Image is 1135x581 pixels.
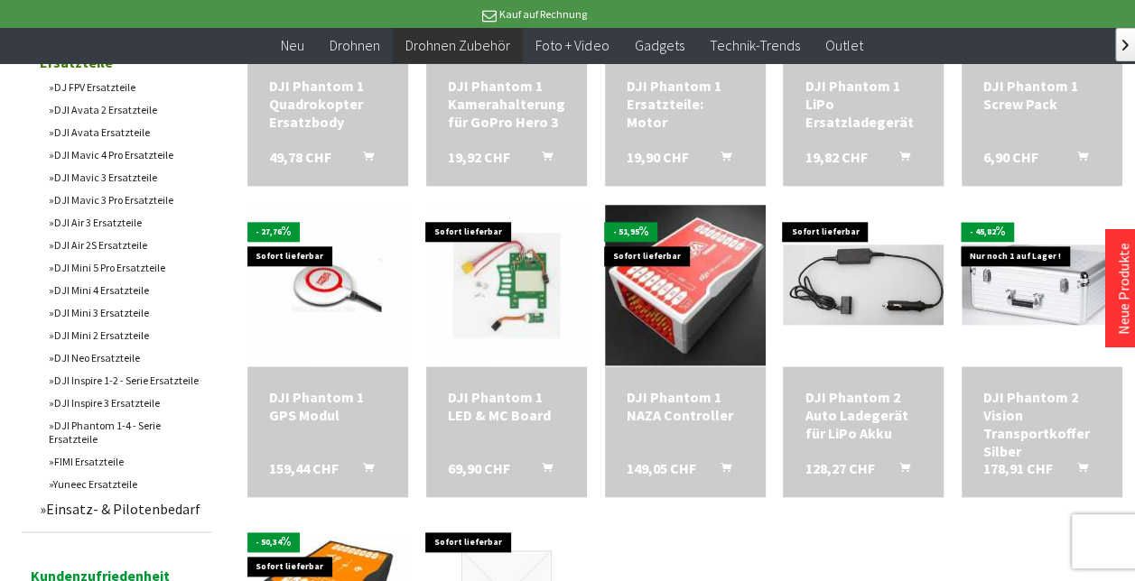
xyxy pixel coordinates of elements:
img: DJI Phantom 1 LED & MC Board [426,205,587,365]
a: DJI Phantom 1 Kamerahalterung für GoPro Hero 3 19,92 CHF In den Warenkorb [448,77,565,131]
span: 19,92 CHF [448,148,510,166]
a: DJI Inspire 3 Ersatzteile [40,392,211,414]
img: DJI Phantom 2 Auto Ladegerät für LiPo Akku [783,244,944,326]
a: DJI Neo Ersatzteile [40,346,211,369]
a: DJI Air 3 Ersatzteile [40,211,211,234]
span: 159,44 CHF [269,459,339,477]
span: 149,05 CHF [627,459,696,477]
span: Foto + Video [535,36,609,54]
div: DJI Phantom 2 Vision Transportkoffer Silber [983,388,1101,460]
img: DJI Phantom 2 Vision Transportkoffer Silber [962,244,1122,326]
div: DJI Phantom 1 NAZA Controller [627,388,744,424]
a: FIMI Ersatzteile [40,450,211,473]
span: Neu [281,36,304,54]
div: DJI Phantom 1 Ersatzteile: Motor [627,77,744,131]
span: 49,78 CHF [269,148,331,166]
a: DJI Mini 4 Ersatzteile [40,279,211,301]
div: DJI Phantom 1 GPS Modul [269,388,386,424]
a: DJI Avata 2 Ersatzteile [40,98,211,121]
a: DJI Phantom 1 Ersatzteile: Motor 19,90 CHF In den Warenkorb [627,77,744,131]
a: DJI Phantom 1 GPS Modul 159,44 CHF In den Warenkorb [269,388,386,424]
a: DJI Phantom 1 LED & MC Board 69,90 CHF In den Warenkorb [448,388,565,424]
a: Foto + Video [523,27,621,64]
a: Neu [268,27,317,64]
a: Technik-Trends [696,27,812,64]
a: DJI Phantom 1 LiPo Ersatzladegerät 19,82 CHF In den Warenkorb [805,77,922,131]
span: Technik-Trends [709,36,799,54]
div: DJI Phantom 1 Kamerahalterung für GoPro Hero 3 [448,77,565,131]
button: In den Warenkorb [1056,148,1099,171]
a: DJI Phantom 1-4 - Serie Ersatzteile [40,414,211,450]
button: In den Warenkorb [699,148,742,171]
a: DJI Mavic 3 Ersatzteile [40,166,211,189]
span: Drohnen [330,36,380,54]
a: DJI Air 2S Ersatzteile [40,234,211,256]
a: DJI Mavic 4 Pro Ersatzteile [40,143,211,166]
button: In den Warenkorb [520,459,563,483]
span: Drohnen Zubehör [405,36,510,54]
a: Yuneec Ersatzteile [40,473,211,495]
a: DJI Phantom 1 Screw Pack 6,90 CHF In den Warenkorb [983,77,1101,113]
a: DJI Avata Ersatzteile [40,121,211,143]
span: 178,91 CHF [983,459,1053,477]
button: In den Warenkorb [341,148,385,171]
button: In den Warenkorb [341,459,385,483]
button: In den Warenkorb [520,148,563,171]
span: 69,90 CHF [448,459,510,477]
span: Outlet [824,36,862,54]
span: 6,90 CHF [983,148,1038,166]
a: DJI Mavic 3 Pro Ersatzteile [40,189,211,211]
img: DJI Phantom 1 NAZA Controller [605,205,766,365]
a: DJI Mini 2 Ersatzteile [40,324,211,346]
a: Neue Produkte [1114,243,1132,335]
div: DJI Phantom 2 Auto Ladegerät für LiPo Akku [805,388,922,442]
a: DJI Phantom 2 Vision Transportkoffer Silber 178,91 CHF In den Warenkorb [983,388,1101,460]
div: DJI Phantom 1 Screw Pack [983,77,1101,113]
span: 19,90 CHF [627,148,689,166]
a: DJI Phantom 1 NAZA Controller 149,05 CHF In den Warenkorb [627,388,744,424]
a: DJI Phantom 2 Auto Ladegerät für LiPo Akku 128,27 CHF In den Warenkorb [805,388,922,442]
a: DJI Phantom 1 Quadrokopter Ersatzbody 49,78 CHF In den Warenkorb [269,77,386,131]
span: Gadgets [634,36,684,54]
button: In den Warenkorb [877,148,920,171]
div: DJI Phantom 1 LED & MC Board [448,388,565,424]
a: DJ FPV Ersatzteile [40,76,211,98]
a: Drohnen [317,27,393,64]
button: In den Warenkorb [877,459,920,483]
a: Outlet [812,27,875,64]
a: DJI Mini 5 Pro Ersatzteile [40,256,211,279]
a: Drohnen Zubehör [393,27,523,64]
a: DJI Mini 3 Ersatzteile [40,301,211,324]
span: 128,27 CHF [805,459,874,477]
div: DJI Phantom 1 LiPo Ersatzladegerät [805,77,922,131]
a: Gadgets [621,27,696,64]
div: DJI Phantom 1 Quadrokopter Ersatzbody [269,77,386,131]
span: 19,82 CHF [805,148,867,166]
button: In den Warenkorb [699,459,742,483]
button: In den Warenkorb [1056,459,1099,483]
a: DJI Inspire 1-2 - Serie Ersatzteile [40,369,211,392]
a: Einsatz- & Pilotenbedarf [31,495,211,522]
span:  [1122,40,1129,51]
img: DJI Phantom 1 GPS Modul [247,205,408,365]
